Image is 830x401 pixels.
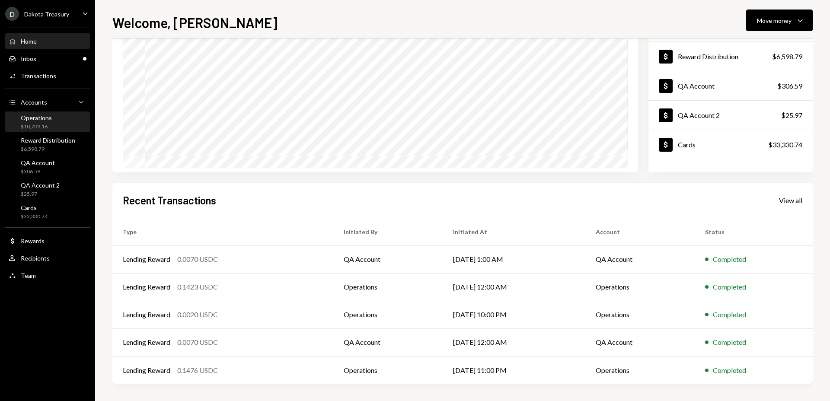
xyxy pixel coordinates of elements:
[5,134,90,155] a: Reward Distribution$6,598.79
[177,337,218,347] div: 0.0070 USDC
[585,245,695,273] td: QA Account
[585,301,695,328] td: Operations
[5,267,90,283] a: Team
[678,52,738,60] div: Reward Distribution
[123,337,170,347] div: Lending Reward
[123,365,170,376] div: Lending Reward
[21,99,47,106] div: Accounts
[5,33,90,49] a: Home
[123,309,170,320] div: Lending Reward
[695,218,813,245] th: Status
[768,140,802,150] div: $33,330.74
[443,218,585,245] th: Initiated At
[713,254,746,264] div: Completed
[5,233,90,248] a: Rewards
[21,237,45,245] div: Rewards
[779,195,802,205] a: View all
[21,72,56,80] div: Transactions
[777,81,802,91] div: $306.59
[779,196,802,205] div: View all
[333,218,443,245] th: Initiated By
[713,309,746,320] div: Completed
[112,218,333,245] th: Type
[177,309,218,320] div: 0.0020 USDC
[21,191,60,198] div: $25.97
[746,10,813,31] button: Move money
[24,10,69,18] div: Dakota Treasury
[21,213,48,220] div: $33,330.74
[443,328,585,356] td: [DATE] 12:00 AM
[648,42,813,71] a: Reward Distribution$6,598.79
[21,272,36,279] div: Team
[713,282,746,292] div: Completed
[177,365,218,376] div: 0.1476 USDC
[5,94,90,110] a: Accounts
[21,181,60,189] div: QA Account 2
[21,159,55,166] div: QA Account
[5,51,90,66] a: Inbox
[772,51,802,62] div: $6,598.79
[443,301,585,328] td: [DATE] 10:00 PM
[713,365,746,376] div: Completed
[648,71,813,100] a: QA Account$306.59
[585,356,695,384] td: Operations
[678,111,720,119] div: QA Account 2
[123,193,216,207] h2: Recent Transactions
[21,38,37,45] div: Home
[177,282,218,292] div: 0.1423 USDC
[443,356,585,384] td: [DATE] 11:00 PM
[5,156,90,177] a: QA Account$306.59
[5,201,90,222] a: Cards$33,330.74
[333,301,443,328] td: Operations
[333,273,443,301] td: Operations
[757,16,792,25] div: Move money
[5,7,19,21] div: D
[21,146,75,153] div: $6,598.79
[5,250,90,266] a: Recipients
[678,140,696,149] div: Cards
[585,273,695,301] td: Operations
[443,245,585,273] td: [DATE] 1:00 AM
[21,55,36,62] div: Inbox
[648,101,813,130] a: QA Account 2$25.97
[21,168,55,175] div: $306.59
[648,130,813,159] a: Cards$33,330.74
[781,110,802,121] div: $25.97
[585,328,695,356] td: QA Account
[21,137,75,144] div: Reward Distribution
[112,14,278,31] h1: Welcome, [PERSON_NAME]
[21,204,48,211] div: Cards
[123,254,170,264] div: Lending Reward
[5,179,90,200] a: QA Account 2$25.97
[21,255,50,262] div: Recipients
[713,337,746,347] div: Completed
[5,68,90,83] a: Transactions
[333,328,443,356] td: QA Account
[585,218,695,245] th: Account
[123,282,170,292] div: Lending Reward
[333,356,443,384] td: Operations
[678,82,715,90] div: QA Account
[333,245,443,273] td: QA Account
[21,114,52,121] div: Operations
[177,254,218,264] div: 0.0070 USDC
[443,273,585,301] td: [DATE] 12:00 AM
[21,123,52,130] div: $10,709.16
[5,111,90,132] a: Operations$10,709.16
